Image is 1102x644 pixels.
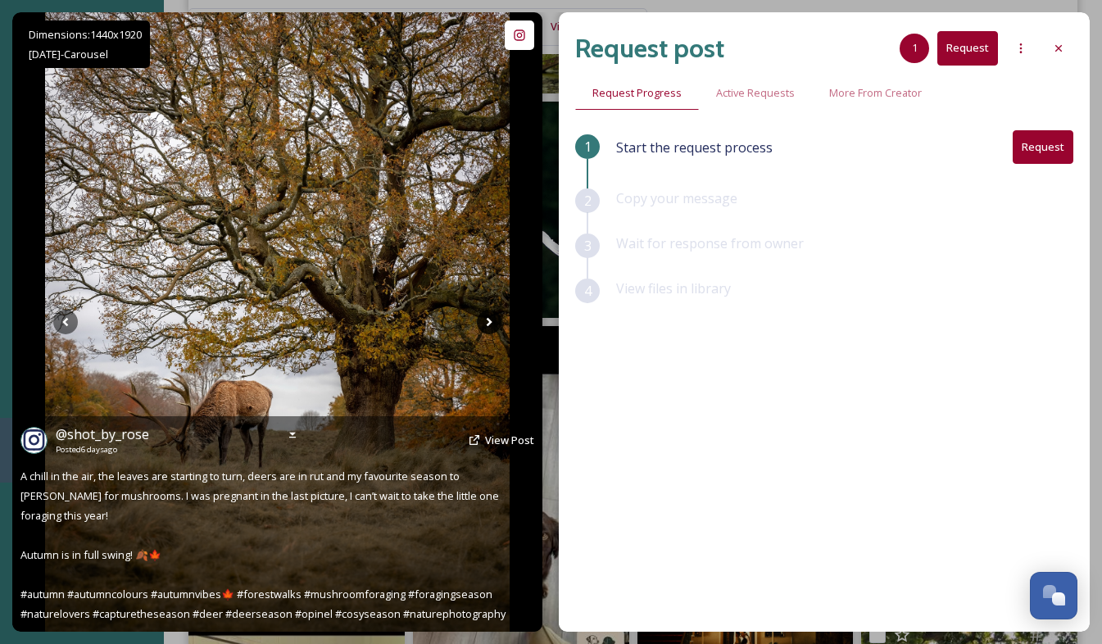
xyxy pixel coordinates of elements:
[937,31,998,65] button: Request
[584,137,592,156] span: 1
[56,424,149,444] a: @shot_by_rose
[485,433,534,447] span: View Post
[1013,130,1073,164] button: Request
[20,469,506,621] span: A chill in the air, the leaves are starting to turn, deers are in rut and my favourite season to ...
[56,444,149,456] span: Posted 6 days ago
[716,85,795,101] span: Active Requests
[616,234,804,252] span: Wait for response from owner
[616,189,737,207] span: Copy your message
[616,279,731,297] span: View files in library
[45,12,510,632] img: A chill in the air, the leaves are starting to turn, deers are in rut and my favourite season to ...
[584,191,592,211] span: 2
[829,85,922,101] span: More From Creator
[29,27,142,42] span: Dimensions: 1440 x 1920
[29,47,108,61] span: [DATE] - Carousel
[485,433,534,448] a: View Post
[584,281,592,301] span: 4
[575,29,724,68] h2: Request post
[56,425,149,443] span: @ shot_by_rose
[584,236,592,256] span: 3
[616,138,773,157] span: Start the request process
[912,40,918,56] span: 1
[1030,572,1077,619] button: Open Chat
[592,85,682,101] span: Request Progress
